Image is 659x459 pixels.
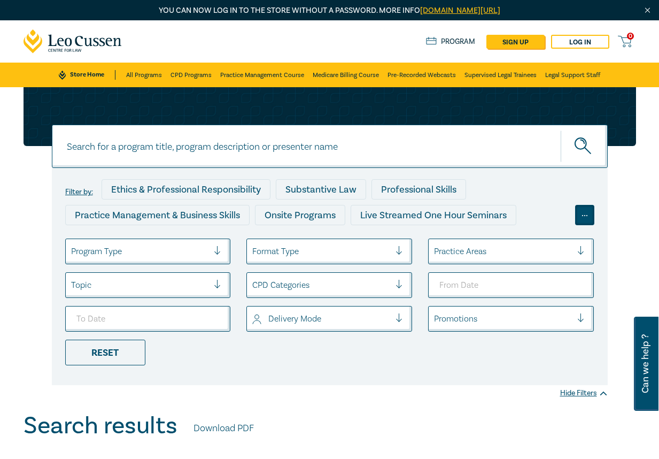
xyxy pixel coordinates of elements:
[627,33,634,40] span: 0
[126,63,162,87] a: All Programs
[102,179,270,200] div: Ethics & Professional Responsibility
[71,246,73,257] input: select
[371,179,466,200] div: Professional Skills
[464,63,537,87] a: Supervised Legal Trainees
[65,231,267,251] div: Live Streamed Conferences and Intensives
[65,205,250,225] div: Practice Management & Business Skills
[640,323,650,404] span: Can we help ?
[313,63,379,87] a: Medicare Billing Course
[220,63,304,87] a: Practice Management Course
[252,279,254,291] input: select
[59,70,115,80] a: Store Home
[255,205,345,225] div: Onsite Programs
[428,272,594,298] input: From Date
[434,313,436,325] input: select
[276,179,366,200] div: Substantive Law
[71,279,73,291] input: select
[387,63,456,87] a: Pre-Recorded Webcasts
[252,246,254,257] input: select
[575,205,594,225] div: ...
[24,5,636,17] p: You can now log in to the store without a password. More info
[65,340,145,365] div: Reset
[426,37,476,47] a: Program
[420,5,500,16] a: [DOMAIN_NAME][URL]
[486,35,545,49] a: sign up
[193,422,254,435] a: Download PDF
[52,125,608,168] input: Search for a program title, program description or presenter name
[65,188,93,196] label: Filter by:
[643,6,652,15] img: Close
[24,412,177,440] h1: Search results
[170,63,212,87] a: CPD Programs
[560,388,608,399] div: Hide Filters
[434,246,436,257] input: select
[252,313,254,325] input: select
[65,306,231,332] input: To Date
[551,35,609,49] a: Log in
[272,231,441,251] div: Live Streamed Practical Workshops
[351,205,516,225] div: Live Streamed One Hour Seminars
[545,63,600,87] a: Legal Support Staff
